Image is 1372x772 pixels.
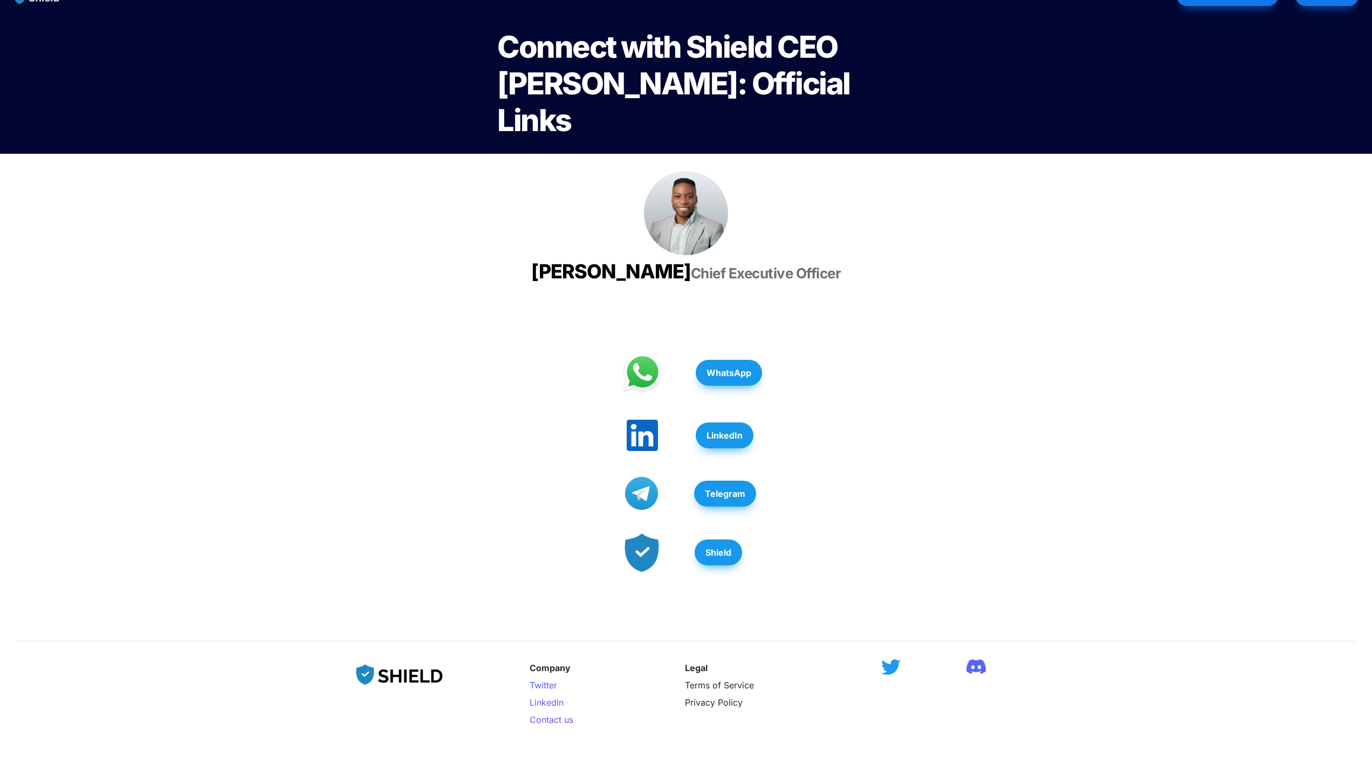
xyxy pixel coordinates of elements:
a: Contact us [530,714,573,725]
button: Telegram [694,481,756,507]
a: Telegram [694,475,756,512]
strong: WhatsApp [706,367,751,378]
strong: LinkedIn [706,430,743,441]
a: Terms of Service [685,680,754,691]
strong: Shield [705,547,731,558]
strong: Telegram [705,488,745,499]
a: LinkedIn [696,417,753,454]
strong: Company [530,662,571,673]
span: Chief Executive Officer [691,265,841,282]
strong: Legal [685,662,708,673]
button: Shield [695,539,742,565]
a: Privacy Policy [685,697,743,708]
a: Shield [695,534,742,571]
a: WhatsApp [696,354,762,391]
span: [PERSON_NAME] [531,259,691,283]
a: Twitter [530,680,557,691]
span: Connect with Shield CEO [PERSON_NAME]: Official Links [497,29,855,139]
a: LinkedIn [530,697,564,708]
button: WhatsApp [696,360,762,386]
button: LinkedIn [696,422,753,448]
